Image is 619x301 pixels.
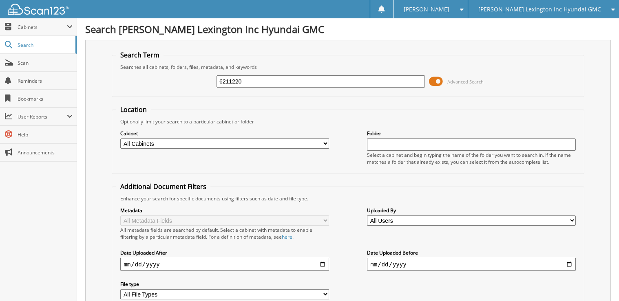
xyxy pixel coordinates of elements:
span: Scan [18,59,73,66]
span: Reminders [18,77,73,84]
legend: Search Term [116,51,164,59]
div: Optionally limit your search to a particular cabinet or folder [116,118,579,125]
label: Folder [367,130,575,137]
img: scan123-logo-white.svg [8,4,69,15]
h1: Search [PERSON_NAME] Lexington Inc Hyundai GMC [85,22,611,36]
label: Metadata [120,207,329,214]
span: [PERSON_NAME] [404,7,449,12]
span: Announcements [18,149,73,156]
span: Bookmarks [18,95,73,102]
span: Help [18,131,73,138]
a: here [282,233,292,240]
div: Searches all cabinets, folders, files, metadata, and keywords [116,64,579,70]
div: Enhance your search for specific documents using filters such as date and file type. [116,195,579,202]
label: Date Uploaded After [120,249,329,256]
span: [PERSON_NAME] Lexington Inc Hyundai GMC [478,7,601,12]
label: Cabinet [120,130,329,137]
label: File type [120,281,329,288]
label: Date Uploaded Before [367,249,575,256]
span: Cabinets [18,24,67,31]
label: Uploaded By [367,207,575,214]
input: start [120,258,329,271]
span: Advanced Search [447,79,484,85]
div: All metadata fields are searched by default. Select a cabinet with metadata to enable filtering b... [120,226,329,240]
span: Search [18,42,71,48]
div: Select a cabinet and begin typing the name of the folder you want to search in. If the name match... [367,152,575,165]
input: end [367,258,575,271]
span: User Reports [18,113,67,120]
legend: Location [116,105,151,114]
legend: Additional Document Filters [116,182,210,191]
